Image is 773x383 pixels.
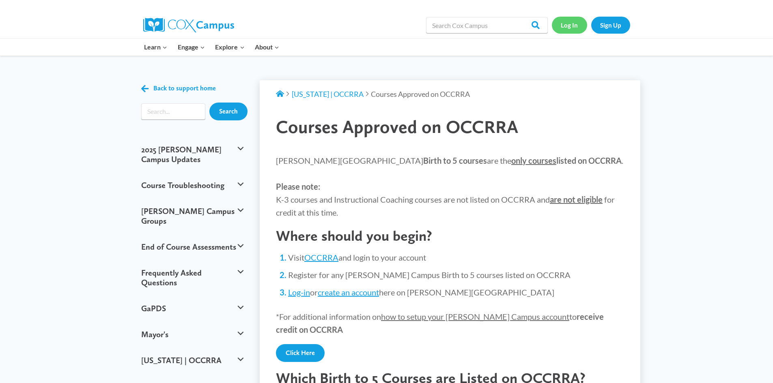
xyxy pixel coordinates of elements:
a: Support Home [276,90,284,98]
span: Courses Approved on OCCRRA [371,90,470,98]
button: Child menu of Engage [172,39,210,56]
p: *For additional information on to [276,310,624,336]
img: Cox Campus [143,18,234,32]
input: Search Cox Campus [426,17,548,33]
strong: are not eligible [550,195,603,204]
a: Log In [552,17,587,33]
button: Child menu of Explore [210,39,250,56]
button: Child menu of Learn [139,39,173,56]
a: Log-in [288,287,310,297]
a: create an account [318,287,379,297]
span: Courses Approved on OCCRRA [276,116,518,137]
button: Child menu of About [250,39,284,56]
button: Course Troubleshooting [137,172,248,198]
a: Back to support home [141,83,216,94]
h2: Where should you begin? [276,227,624,244]
button: GaPDS [137,295,248,321]
button: End of Course Assessments [137,234,248,260]
button: [US_STATE] | OCCRRA [137,347,248,373]
input: Search [209,103,248,120]
nav: Primary Navigation [139,39,284,56]
span: how to setup your [PERSON_NAME] Campus account [381,312,569,321]
a: [US_STATE] | OCCRRA [292,90,364,98]
button: 2025 [PERSON_NAME] Campus Updates [137,137,248,172]
strong: listed on OCCRRA [511,156,622,165]
form: Search form [141,103,206,120]
strong: receive credit on OCCRRA [276,312,604,334]
li: or here on [PERSON_NAME][GEOGRAPHIC_DATA] [288,287,624,298]
strong: Birth to 5 courses [423,156,487,165]
button: Frequently Asked Questions [137,260,248,295]
a: OCCRRA [304,252,338,262]
a: Sign Up [591,17,630,33]
p: [PERSON_NAME][GEOGRAPHIC_DATA] are the . K-3 courses and Instructional Coaching courses are not l... [276,154,624,219]
li: Visit and login to your account [288,252,624,263]
strong: Please note: [276,182,320,191]
span: Back to support home [153,84,216,92]
a: Click Here [276,344,325,362]
li: Register for any [PERSON_NAME] Campus Birth to 5 courses listed on OCCRRA [288,269,624,280]
span: only courses [511,156,556,165]
nav: Secondary Navigation [552,17,630,33]
input: Search input [141,103,206,120]
button: [PERSON_NAME] Campus Groups [137,198,248,234]
button: Mayor's [137,321,248,347]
